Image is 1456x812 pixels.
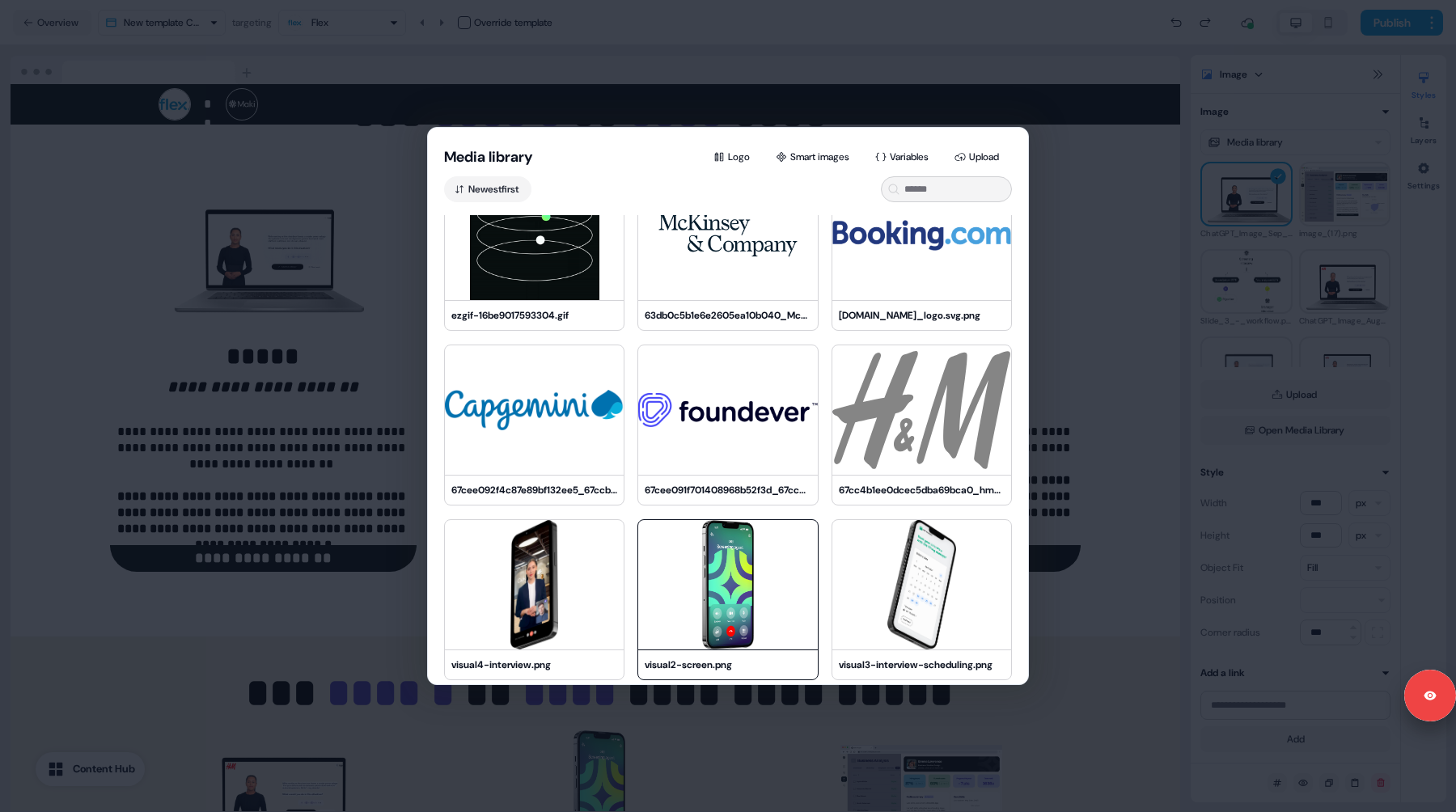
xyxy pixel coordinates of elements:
button: Upload [945,144,1012,170]
button: Smart images [766,144,862,170]
button: Logo [704,144,763,170]
button: Newestfirst [444,176,531,202]
button: Variables [866,144,942,170]
button: Media library [444,147,533,167]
